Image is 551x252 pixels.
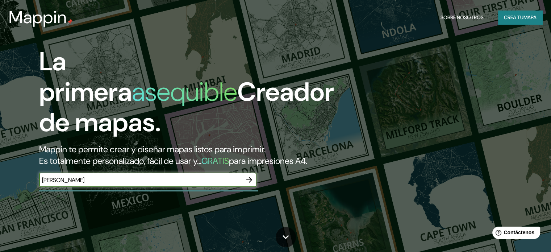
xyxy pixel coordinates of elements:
[39,176,242,184] input: Elige tu lugar favorito
[229,155,307,166] font: para impresiones A4.
[132,75,237,109] font: asequible
[39,155,201,166] font: Es totalmente personalizado, fácil de usar y...
[39,75,334,139] font: Creador de mapas.
[438,11,487,24] button: Sobre nosotros
[9,6,67,29] font: Mappin
[201,155,229,166] font: GRATIS
[487,224,543,244] iframe: Lanzador de widgets de ayuda
[67,19,73,25] img: pin de mapeo
[498,11,542,24] button: Crea tumapa
[504,14,523,21] font: Crea tu
[523,14,537,21] font: mapa
[441,14,484,21] font: Sobre nosotros
[39,144,266,155] font: Mappin te permite crear y diseñar mapas listos para imprimir.
[39,45,132,109] font: La primera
